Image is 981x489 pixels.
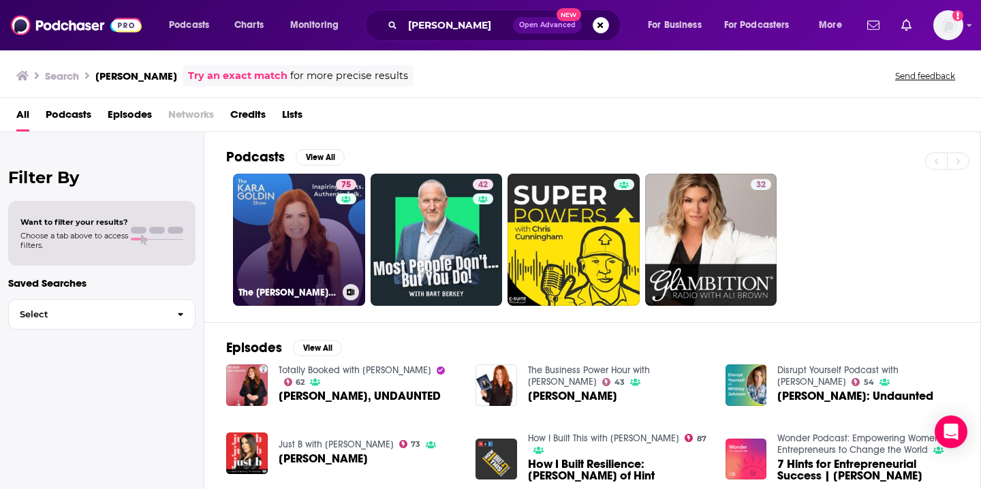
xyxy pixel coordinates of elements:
h2: Filter By [8,168,196,187]
a: 42 [473,179,493,190]
a: The Business Power Hour with Deb Krier [528,364,650,388]
img: How I Built Resilience: Kara Goldin of Hint [476,439,517,480]
button: open menu [809,14,859,36]
a: Credits [230,104,266,131]
button: open menu [638,14,719,36]
span: 73 [411,441,420,447]
span: 42 [478,178,488,192]
h3: The [PERSON_NAME] Show [238,287,337,298]
input: Search podcasts, credits, & more... [403,14,513,36]
a: Kara Goldin [279,453,368,464]
span: for more precise results [290,68,408,84]
a: 32 [645,174,777,306]
span: [PERSON_NAME] [279,453,368,464]
p: Saved Searches [8,277,196,289]
h2: Episodes [226,339,282,356]
span: 87 [697,436,706,442]
span: 32 [756,178,766,192]
a: 32 [751,179,771,190]
a: Totally Booked with Zibby [279,364,431,376]
a: Lists [282,104,302,131]
a: 43 [602,378,625,386]
a: 75The [PERSON_NAME] Show [233,174,365,306]
img: Podchaser - Follow, Share and Rate Podcasts [11,12,142,38]
button: open menu [159,14,227,36]
span: Networks [168,104,214,131]
button: Show profile menu [933,10,963,40]
a: Just B with Bethenny Frankel [279,439,394,450]
a: 87 [685,434,706,442]
a: EpisodesView All [226,339,342,356]
a: Disrupt Yourself Podcast with Whitney Johnson [777,364,899,388]
svg: Add a profile image [952,10,963,21]
a: Wonder Podcast: Empowering Women Entrepreneurs to Change the World [777,432,940,456]
button: open menu [281,14,356,36]
a: All [16,104,29,131]
span: Want to filter your results? [20,217,128,227]
img: Kara Goldin [476,364,517,406]
div: Open Intercom Messenger [935,415,967,448]
span: Podcasts [169,16,209,35]
img: Kara Goldin, UNDAUNTED [226,364,268,406]
span: 75 [341,178,351,192]
a: Show notifications dropdown [862,14,885,37]
a: 73 [399,440,421,448]
span: Charts [234,16,264,35]
img: Kara Goldin [226,432,268,474]
span: 7 Hints for Entrepreneurial Success | [PERSON_NAME] [777,458,959,482]
div: Search podcasts, credits, & more... [378,10,634,41]
span: Select [9,310,166,319]
img: User Profile [933,10,963,40]
a: Podcasts [46,104,91,131]
span: For Podcasters [724,16,790,35]
button: Open AdvancedNew [513,17,582,33]
span: Open Advanced [519,22,576,29]
a: 75 [336,179,356,190]
a: Kara Goldin, UNDAUNTED [279,390,441,402]
a: 7 Hints for Entrepreneurial Success | Kara Goldin [777,458,959,482]
button: Send feedback [891,70,959,82]
a: 54 [852,378,874,386]
a: How I Built This with Guy Raz [528,432,679,444]
img: 7 Hints for Entrepreneurial Success | Kara Goldin [726,439,767,480]
a: Kara Goldin: Undaunted [777,390,933,402]
span: How I Built Resilience: [PERSON_NAME] of Hint [528,458,709,482]
a: How I Built Resilience: Kara Goldin of Hint [528,458,709,482]
a: Kara Goldin [528,390,617,402]
a: Try an exact match [188,68,287,84]
span: 43 [614,379,625,385]
span: [PERSON_NAME]: Undaunted [777,390,933,402]
span: New [557,8,581,21]
a: Show notifications dropdown [896,14,917,37]
span: Logged in as autumncomm [933,10,963,40]
a: PodcastsView All [226,148,345,165]
a: Episodes [108,104,152,131]
h2: Podcasts [226,148,285,165]
span: [PERSON_NAME], UNDAUNTED [279,390,441,402]
span: [PERSON_NAME] [528,390,617,402]
span: For Business [648,16,702,35]
span: Monitoring [290,16,339,35]
span: Choose a tab above to access filters. [20,231,128,250]
span: 54 [864,379,874,385]
span: 62 [296,379,305,385]
button: View All [293,340,342,356]
a: Charts [225,14,272,36]
a: 42 [371,174,503,306]
a: 62 [284,378,305,386]
h3: Search [45,69,79,82]
h3: [PERSON_NAME] [95,69,177,82]
button: open menu [715,14,809,36]
img: Kara Goldin: Undaunted [726,364,767,406]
